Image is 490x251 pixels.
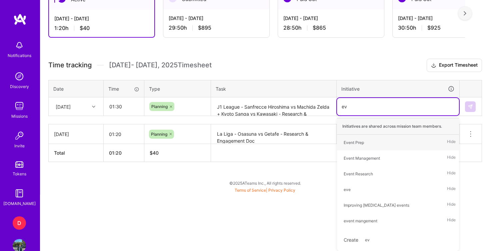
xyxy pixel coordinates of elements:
div: eve [344,186,351,193]
th: Date [49,80,104,97]
input: HH:MM [104,98,144,115]
img: Invite [13,129,26,142]
span: | [235,188,295,193]
img: discovery [13,70,26,83]
div: [DATE] - [DATE] [54,15,149,22]
div: Improving [MEDICAL_DATA] events [344,202,409,209]
textarea: La Liga - Osasuna vs Getafe - Research & Engagement Doc [212,125,336,143]
img: logo [13,13,27,25]
img: bell [13,39,26,52]
span: Hide [447,138,456,147]
div: Create [340,232,456,248]
input: HH:MM [104,125,144,143]
div: Tokens [13,170,26,177]
div: Missions [11,113,28,120]
span: Planning [151,104,168,109]
div: D [13,216,26,230]
th: Task [211,80,337,97]
div: Invite [14,142,25,149]
i: icon Chevron [92,105,95,108]
div: Event Research [344,170,373,177]
a: D [11,216,28,230]
img: guide book [13,187,26,200]
span: Time tracking [48,61,92,69]
div: [DATE] [54,131,98,138]
th: 01:20 [104,144,144,162]
div: Discovery [10,83,29,90]
div: Event Prep [344,139,364,146]
span: $925 [427,24,441,31]
span: Hide [447,169,456,178]
div: Event Management [344,155,380,162]
button: Export Timesheet [427,59,482,72]
img: Submit [468,104,473,109]
span: ev [362,235,373,244]
span: $865 [313,24,326,31]
img: teamwork [13,99,26,113]
span: Hide [447,216,456,225]
div: Initiative [341,85,455,93]
span: Hide [447,154,456,163]
span: Hide [447,201,456,210]
div: 28:50 h [283,24,379,31]
div: © 2025 ATeams Inc., All rights reserved. [40,175,490,191]
div: event mangement [344,217,377,224]
a: Privacy Policy [268,188,295,193]
span: $ 40 [150,150,159,156]
th: Total [49,144,104,162]
div: Time [108,85,139,92]
div: Notifications [8,52,31,59]
span: Hide [447,185,456,194]
div: Initiatives are shared across mission team members. [337,118,459,135]
div: [DOMAIN_NAME] [3,200,36,207]
img: tokens [15,161,23,168]
span: $895 [198,24,211,31]
div: [DATE] [56,103,71,110]
div: [DATE] - [DATE] [283,15,379,22]
span: $40 [80,25,90,32]
div: 1:20 h [54,25,149,32]
textarea: J1 League - Sanfrecce Hiroshima vs Machida Zelda + Kyoto Sanga vs Kawasaki - Research & Engagemen... [212,98,336,116]
img: right [464,11,466,16]
span: [DATE] - [DATE] , 2025 Timesheet [109,61,212,69]
div: 29:50 h [169,24,264,31]
div: [DATE] - [DATE] [169,15,264,22]
i: icon Download [431,62,436,69]
a: Terms of Service [235,188,266,193]
th: Type [144,80,211,97]
span: Planning [151,132,167,137]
